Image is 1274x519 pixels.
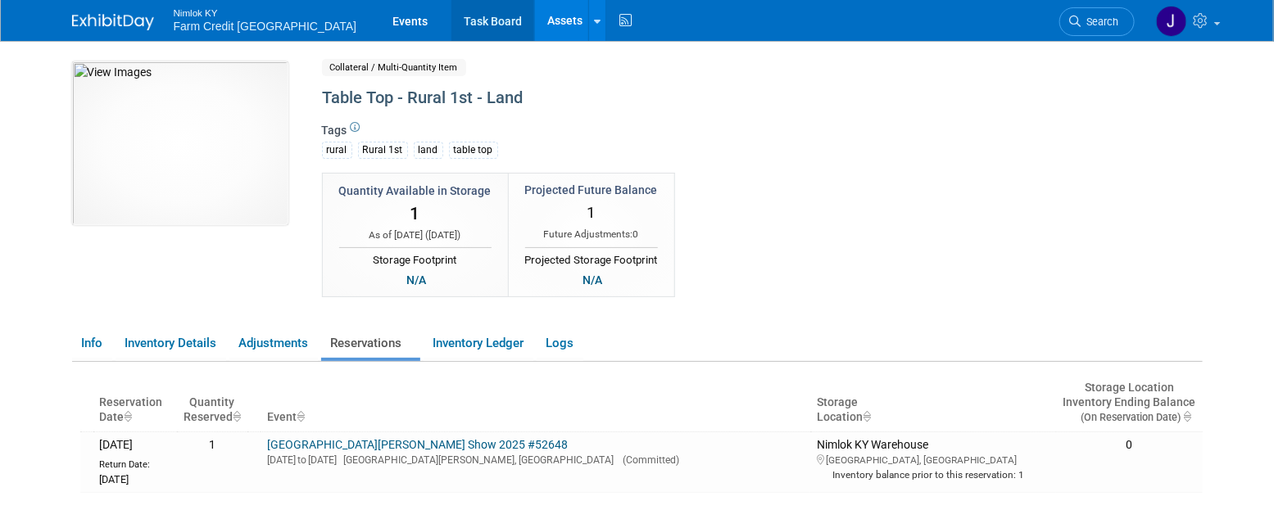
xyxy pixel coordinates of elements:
span: to [296,454,308,466]
div: Table Top - Rural 1st - Land [317,83,1068,113]
img: View Images [72,61,288,225]
a: Reservations [321,329,420,358]
img: ExhibitDay [72,14,154,30]
th: Storage LocationInventory Ending Balance (On Reservation Date) : activate to sort column ascending [1056,374,1202,431]
span: Farm Credit [GEOGRAPHIC_DATA] [174,20,357,33]
img: Jackie Emerso [1156,6,1187,37]
a: Logs [537,329,583,358]
th: Quantity&nbsp;&nbsp;&nbsp;Reserved : activate to sort column ascending [177,374,247,431]
div: rural [322,142,352,159]
span: Search [1081,16,1119,28]
span: 1 [587,203,596,222]
div: [GEOGRAPHIC_DATA], [GEOGRAPHIC_DATA] [817,452,1050,467]
div: Return Date: [100,452,170,471]
div: table top [449,142,498,159]
span: 1 [410,204,420,223]
div: Rural 1st [358,142,408,159]
a: [GEOGRAPHIC_DATA][PERSON_NAME] Show 2025 #52648 [267,438,568,451]
div: Storage Footprint [339,247,492,269]
div: As of [DATE] ( ) [339,228,492,242]
div: Tags [322,122,1068,169]
div: Projected Storage Footprint [525,247,658,269]
div: N/A [401,271,431,289]
td: 1 [177,431,247,492]
a: Adjustments [229,329,318,358]
div: 0 [1063,438,1195,453]
div: [DATE] [100,472,170,486]
span: Collateral / Multi-Quantity Item [322,59,466,76]
div: Nimlok KY Warehouse [817,438,1050,482]
span: 0 [633,228,639,240]
div: N/A [578,271,607,289]
span: (Committed) [616,454,679,466]
a: Search [1059,7,1135,36]
a: Inventory Ledger [424,329,533,358]
td: [DATE] [93,431,177,492]
span: [GEOGRAPHIC_DATA][PERSON_NAME], [GEOGRAPHIC_DATA] [337,454,614,466]
a: Info [72,329,112,358]
div: Quantity Available in Storage [339,183,492,199]
span: [DATE] [429,229,458,241]
th: Storage Location : activate to sort column ascending [810,374,1056,431]
div: [DATE] [DATE] [267,452,804,467]
div: Inventory balance prior to this reservation: 1 [817,467,1050,481]
div: land [414,142,443,159]
div: Projected Future Balance [525,182,658,198]
span: (On Reservation Date) [1067,411,1181,423]
div: Future Adjustments: [525,228,658,241]
th: Event : activate to sort column ascending [261,374,810,431]
th: ReservationDate : activate to sort column ascending [93,374,177,431]
a: Inventory Details [116,329,226,358]
span: Nimlok KY [174,3,357,20]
